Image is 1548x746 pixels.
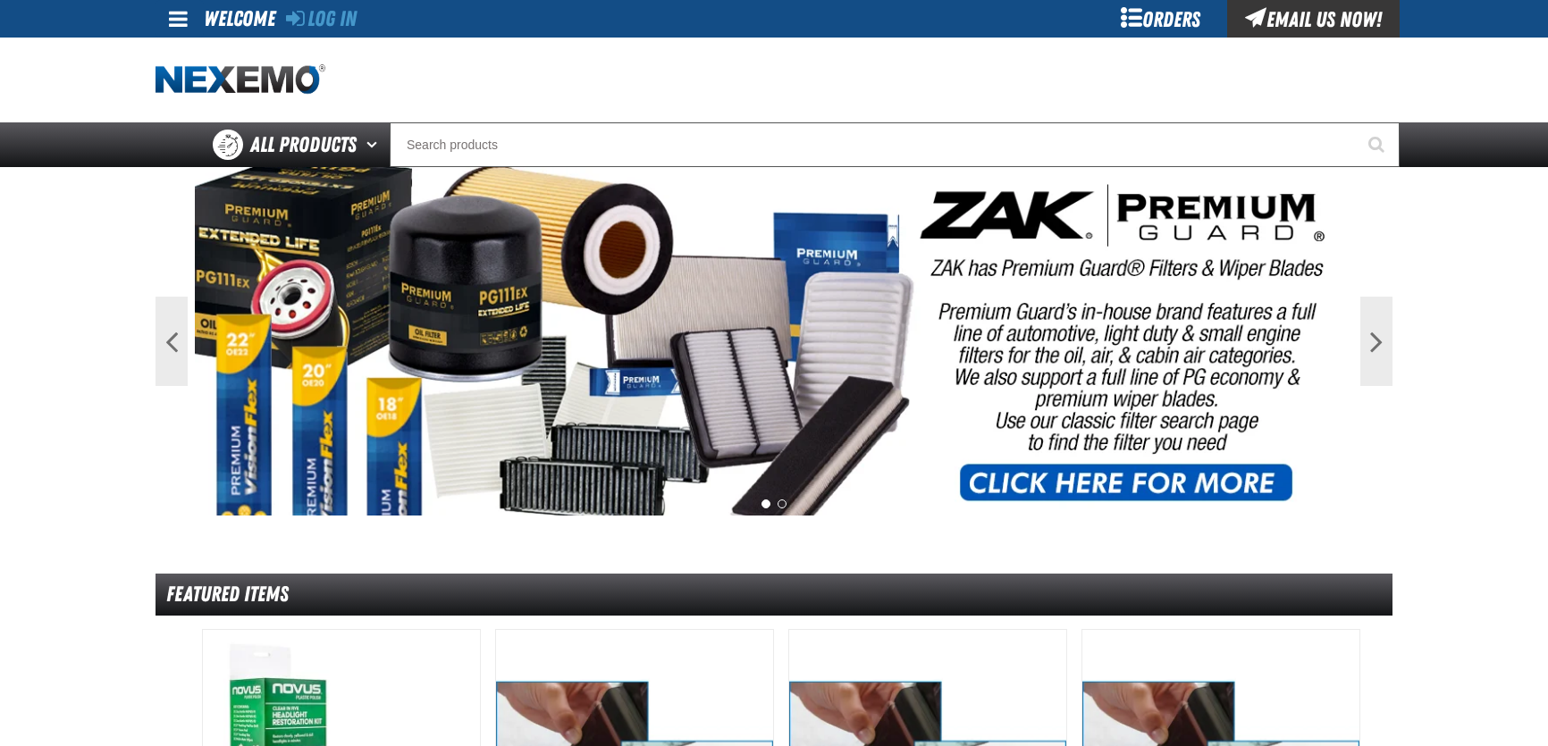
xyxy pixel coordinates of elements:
[250,129,357,161] span: All Products
[156,297,188,386] button: Previous
[286,6,357,31] a: Log In
[390,122,1400,167] input: Search
[778,499,787,508] button: 2 of 2
[761,499,770,508] button: 1 of 2
[156,64,325,96] img: Nexemo logo
[1360,297,1392,386] button: Next
[156,574,1392,616] div: Featured Items
[1355,122,1400,167] button: Start Searching
[195,167,1354,515] img: PG Filters & Wipers
[360,122,390,167] button: Open All Products pages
